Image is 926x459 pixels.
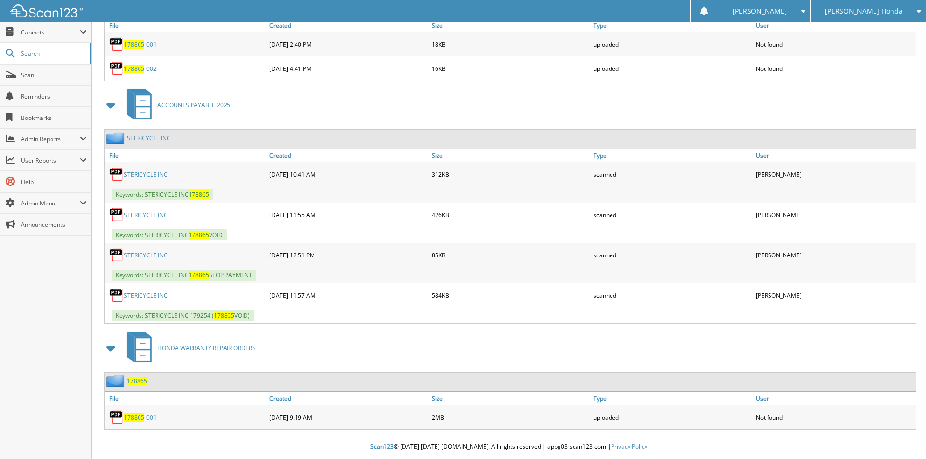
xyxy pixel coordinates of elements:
[112,310,254,321] span: Keywords: STERICYCLE INC 179254 ( VOID)
[124,65,144,73] span: 178865
[189,271,209,279] span: 178865
[591,286,753,305] div: scanned
[21,28,80,36] span: Cabinets
[267,34,429,54] div: [DATE] 2:40 PM
[127,134,171,142] a: STERICYCLE INC
[124,413,157,422] a: 178865-001
[109,207,124,222] img: PDF.png
[429,59,592,78] div: 16KB
[429,245,592,265] div: 85KB
[591,408,753,427] div: uploaded
[109,248,124,262] img: PDF.png
[21,156,80,165] span: User Reports
[591,165,753,184] div: scanned
[429,408,592,427] div: 2MB
[429,286,592,305] div: 584KB
[124,251,168,259] a: STERICYCLE INC
[124,40,144,49] span: 178865
[591,205,753,224] div: scanned
[127,377,147,385] a: 178865
[124,291,168,300] a: STERICYCLE INC
[591,19,753,32] a: Type
[825,8,903,14] span: [PERSON_NAME] Honda
[21,135,80,143] span: Admin Reports
[753,205,916,224] div: [PERSON_NAME]
[611,442,647,451] a: Privacy Policy
[267,408,429,427] div: [DATE] 9:19 AM
[157,101,230,109] span: ACCOUNTS PAYABLE 2025
[109,61,124,76] img: PDF.png
[109,410,124,425] img: PDF.png
[267,205,429,224] div: [DATE] 11:55 AM
[591,34,753,54] div: uploaded
[121,329,256,367] a: HONDA WARRANTY REPAIR ORDERS
[214,311,234,320] span: 178865
[591,149,753,162] a: Type
[21,178,87,186] span: Help
[21,221,87,229] span: Announcements
[109,288,124,303] img: PDF.png
[267,392,429,405] a: Created
[121,86,230,124] a: ACCOUNTS PAYABLE 2025
[267,149,429,162] a: Created
[267,59,429,78] div: [DATE] 4:41 PM
[429,149,592,162] a: Size
[753,408,916,427] div: Not found
[112,229,227,240] span: Keywords: STERICYCLE INC VOID
[267,165,429,184] div: [DATE] 10:41 AM
[429,34,592,54] div: 18KB
[21,199,80,207] span: Admin Menu
[124,40,157,49] a: 178865-001
[112,189,213,200] span: Keywords: STERICYCLE INC
[753,59,916,78] div: Not found
[267,19,429,32] a: Created
[429,392,592,405] a: Size
[105,392,267,405] a: File
[753,34,916,54] div: Not found
[105,149,267,162] a: File
[733,8,787,14] span: [PERSON_NAME]
[92,435,926,459] div: © [DATE]-[DATE] [DOMAIN_NAME]. All rights reserved | appg03-scan123-com |
[189,190,209,199] span: 178865
[124,65,157,73] a: 178865-002
[106,375,127,387] img: folder2.png
[112,270,256,281] span: Keywords: STERICYCLE INC STOP PAYMENT
[753,149,916,162] a: User
[109,167,124,182] img: PDF.png
[10,4,83,17] img: scan123-logo-white.svg
[106,132,127,144] img: folder2.png
[21,71,87,79] span: Scan
[753,245,916,265] div: [PERSON_NAME]
[21,92,87,101] span: Reminders
[267,245,429,265] div: [DATE] 12:51 PM
[267,286,429,305] div: [DATE] 11:57 AM
[429,205,592,224] div: 426KB
[591,392,753,405] a: Type
[753,19,916,32] a: User
[753,286,916,305] div: [PERSON_NAME]
[189,231,209,239] span: 178865
[370,442,394,451] span: Scan123
[591,59,753,78] div: uploaded
[753,392,916,405] a: User
[753,165,916,184] div: [PERSON_NAME]
[124,211,168,219] a: STERICYCLE INC
[21,50,85,58] span: Search
[105,19,267,32] a: File
[429,19,592,32] a: Size
[21,114,87,122] span: Bookmarks
[429,165,592,184] div: 312KB
[124,413,144,422] span: 178865
[109,37,124,51] img: PDF.png
[591,245,753,265] div: scanned
[124,170,168,179] a: STERICYCLE INC
[157,344,256,352] span: HONDA WARRANTY REPAIR ORDERS
[877,412,926,459] iframe: Chat Widget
